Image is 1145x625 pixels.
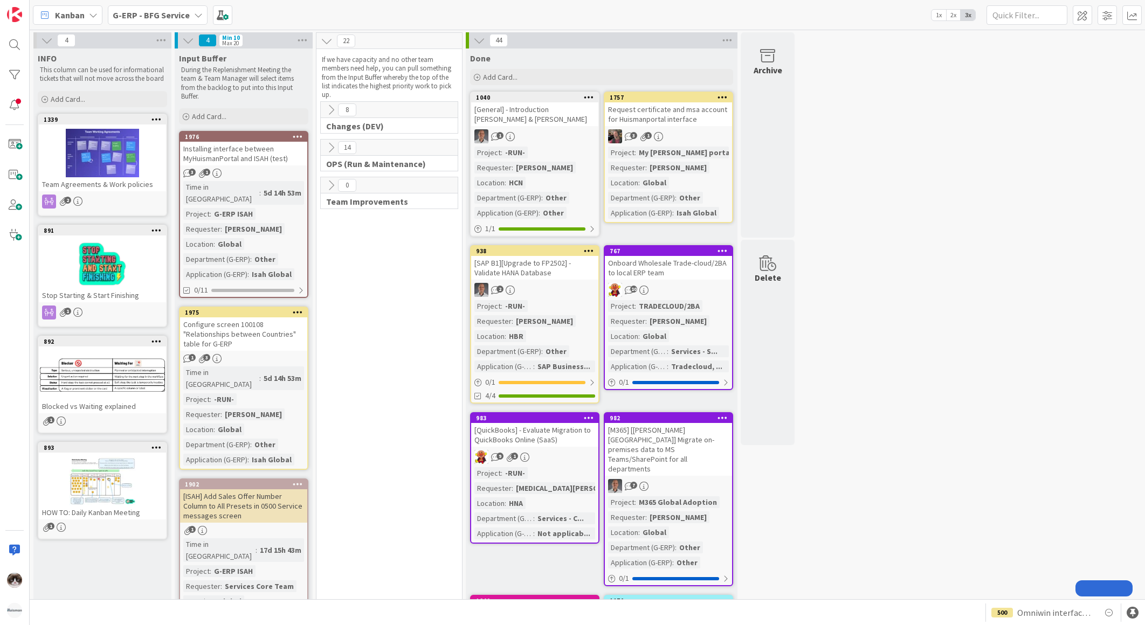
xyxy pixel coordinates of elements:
div: PS [471,129,598,143]
p: If we have capacity and no other team members need help, you can pull something from the Input Bu... [322,55,457,99]
div: Requester [608,162,645,173]
div: 1339 [44,116,166,123]
span: : [672,557,674,568]
div: 1975 [185,309,307,316]
span: 0 / 1 [619,573,629,584]
div: Requester [183,408,220,420]
span: : [533,360,535,372]
div: -RUN- [502,300,528,312]
div: Archive [754,64,782,77]
span: Omniwin interface HCN Test [1017,606,1094,619]
div: Application (G-ERP) [474,207,539,219]
div: Global [640,177,669,189]
span: : [672,207,674,219]
span: Team Improvements [326,196,444,207]
span: 1x [932,10,946,20]
span: 0/11 [194,284,208,296]
div: 982 [605,413,732,423]
div: 1975 [180,308,307,317]
div: Services - S... [668,345,720,357]
span: 0 [338,179,356,192]
div: Time in [GEOGRAPHIC_DATA] [183,181,259,205]
span: Changes (DEV) [326,121,444,131]
span: OPS (Run & Maintenance) [326,158,444,169]
div: 17d 15h 43m [257,544,304,556]
span: : [210,565,211,577]
span: 9 [496,453,503,460]
p: This column can be used for informational tickets that will not move across the board [40,66,165,84]
span: : [645,511,647,523]
p: During the Replenishment Meeting the team & Team Manager will select items from the backlog to pu... [181,66,306,101]
img: BF [608,129,622,143]
div: -RUN- [502,467,528,479]
div: [General] - Introduction [PERSON_NAME] & [PERSON_NAME] [471,102,598,126]
div: Not applicab... [535,527,593,539]
div: Other [252,253,278,265]
div: Project [183,393,210,405]
div: Application (G-ERP) [183,268,247,280]
div: 893HOW TO: Daily Kanban Meeting [39,443,166,519]
div: Requester [474,162,512,173]
div: 891 [39,226,166,235]
div: 982[M365] [[PERSON_NAME] [GEOGRAPHIC_DATA]] Migrate on-premises data to MS Teams/SharePoint for a... [605,413,732,476]
div: 1/1 [471,222,598,235]
span: 4 [57,34,75,47]
div: Requester [183,580,220,592]
div: Delete [755,271,781,284]
span: : [638,330,640,342]
div: Department (G-ERP) [608,192,675,204]
div: Global [640,330,669,342]
span: : [505,330,506,342]
div: Location [608,330,638,342]
div: 767Onboard Wholesale Trade-cloud/2BA to local ERP team [605,246,732,280]
div: -RUN- [502,147,528,158]
div: Isah Global [249,454,294,466]
div: 767 [610,247,732,255]
div: [PERSON_NAME] [647,162,709,173]
div: [PERSON_NAME] [222,408,285,420]
div: M365 Global Adoption [636,496,720,508]
div: 1170 [610,597,732,605]
div: 982 [610,414,732,422]
div: Project [183,565,210,577]
div: Tradecloud, ... [668,360,725,372]
span: : [634,147,636,158]
span: : [638,526,640,538]
img: avatar [7,603,22,618]
span: 1 [189,354,196,361]
div: [MEDICAL_DATA][PERSON_NAME] [513,482,632,494]
div: 5d 14h 53m [261,187,304,199]
div: Department (G-ERP) [183,253,250,265]
span: 7 [630,482,637,489]
div: Configure screen 100108 "Relationships between Countries" table for G-ERP [180,317,307,351]
div: Installing interface between MyHuismanPortal and ISAH (test) [180,142,307,165]
div: Global [215,238,244,250]
span: 3 [630,132,637,139]
span: : [512,482,513,494]
span: 0 / 1 [619,377,629,388]
span: 3 [203,354,210,361]
div: Project [608,300,634,312]
div: Location [183,238,213,250]
div: [PERSON_NAME] [513,162,576,173]
div: [SAP B1][Upgrade to FP2502] - Validate HANA Database [471,256,598,280]
div: 1902[ISAH] Add Sales Offer Number Column to All Presets in 0500 Service messages screen [180,480,307,523]
div: 1040[General] - Introduction [PERSON_NAME] & [PERSON_NAME] [471,93,598,126]
div: Project [608,496,634,508]
span: : [213,423,215,435]
span: : [533,512,535,524]
div: Location [474,177,505,189]
img: LC [474,450,488,464]
div: 5d 14h 53m [261,372,304,384]
div: HNA [506,497,526,509]
span: 1 [64,308,71,315]
div: Other [677,541,703,553]
div: Onboard Wholesale Trade-cloud/2BA to local ERP team [605,256,732,280]
div: Department (G-ERP) [474,192,541,204]
img: PS [474,129,488,143]
div: 983 [471,413,598,423]
div: Other [674,557,700,568]
span: Input Buffer [179,53,226,64]
span: : [210,208,211,220]
span: INFO [38,53,57,64]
